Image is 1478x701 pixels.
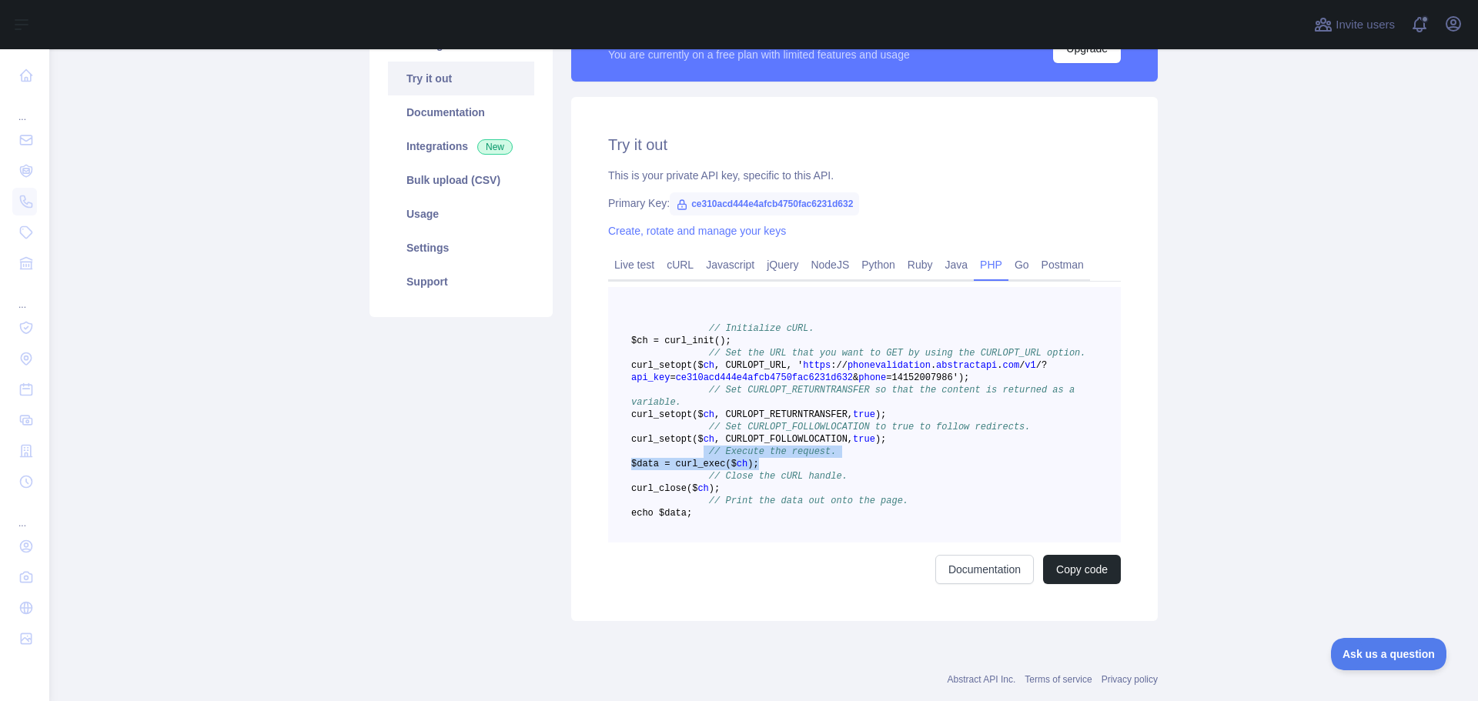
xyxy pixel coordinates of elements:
[631,360,654,371] span: curl
[853,372,858,383] span: &
[1003,360,1020,371] span: com
[714,483,720,494] span: ;
[704,434,714,445] span: ch
[12,92,37,123] div: ...
[709,483,714,494] span: )
[709,496,908,506] span: // Print the data out onto the page.
[388,129,534,163] a: Integrations New
[842,360,848,371] span: /
[853,434,875,445] span: true
[714,360,803,371] span: , CURLOPT_URL, '
[1025,674,1092,685] a: Terms of service
[697,459,736,469] span: _exec($
[608,225,786,237] a: Create, rotate and manage your keys
[931,360,936,371] span: .
[660,252,700,277] a: cURL
[654,434,704,445] span: _setopt($
[875,434,881,445] span: )
[964,372,969,383] span: ;
[1019,360,1025,371] span: /
[608,252,660,277] a: Live test
[654,360,704,371] span: _setopt($
[704,360,714,371] span: ch
[676,372,853,383] span: ce310acd444e4afcb4750fac6231d632
[608,168,1121,183] div: This is your private API key, specific to this API.
[1025,360,1035,371] span: v1
[12,499,37,529] div: ...
[1336,16,1395,34] span: Invite users
[631,508,692,519] span: echo $data;
[709,323,814,334] span: // Initialize cURL.
[670,372,675,383] span: =
[388,62,534,95] a: Try it out
[939,252,975,277] a: Java
[714,409,853,420] span: , CURLOPT_RETURNTRANSFER,
[631,409,654,420] span: curl
[935,555,1034,584] a: Documentation
[974,252,1008,277] a: PHP
[901,252,939,277] a: Ruby
[761,252,804,277] a: jQuery
[709,471,848,482] span: // Close the cURL handle.
[654,409,704,420] span: _setopt($
[388,95,534,129] a: Documentation
[654,483,698,494] span: _close($
[858,372,886,383] span: phone
[697,483,708,494] span: ch
[608,134,1121,155] h2: Try it out
[836,360,841,371] span: /
[670,192,859,215] span: ce310acd444e4afcb4750fac6231d632
[687,335,725,346] span: _init()
[631,335,687,346] span: $ch = curl
[1035,252,1090,277] a: Postman
[477,139,513,155] span: New
[709,422,1031,432] span: // Set CURLOPT_FOLLOWLOCATION to true to follow redirects.
[631,434,654,445] span: curl
[388,163,534,197] a: Bulk upload (CSV)
[848,360,931,371] span: phonevalidation
[631,372,670,383] span: api_key
[725,335,731,346] span: ;
[881,434,886,445] span: ;
[747,459,753,469] span: )
[1311,12,1398,37] button: Invite users
[700,252,761,277] a: Javascript
[704,409,714,420] span: ch
[936,360,997,371] span: abstractapi
[1008,252,1035,277] a: Go
[1331,638,1447,670] iframe: Toggle Customer Support
[875,409,881,420] span: )
[631,459,697,469] span: $data = curl
[997,360,1002,371] span: .
[948,674,1016,685] a: Abstract API Inc.
[803,360,831,371] span: https
[714,434,853,445] span: , CURLOPT_FOLLOWLOCATION,
[709,348,1086,359] span: // Set the URL that you want to GET by using the CURLOPT_URL option.
[855,252,901,277] a: Python
[804,252,855,277] a: NodeJS
[737,459,747,469] span: ch
[1042,360,1047,371] span: ?
[709,446,837,457] span: // Execute the request.
[886,372,964,383] span: =14152007986')
[12,280,37,311] div: ...
[1043,555,1121,584] button: Copy code
[1102,674,1158,685] a: Privacy policy
[831,360,836,371] span: :
[608,47,910,62] div: You are currently on a free plan with limited features and usage
[608,195,1121,211] div: Primary Key:
[881,409,886,420] span: ;
[388,231,534,265] a: Settings
[853,409,875,420] span: true
[753,459,758,469] span: ;
[631,385,1080,408] span: // Set CURLOPT_RETURNTRANSFER so that the content is returned as a variable.
[631,483,654,494] span: curl
[1036,360,1042,371] span: /
[388,265,534,299] a: Support
[388,197,534,231] a: Usage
